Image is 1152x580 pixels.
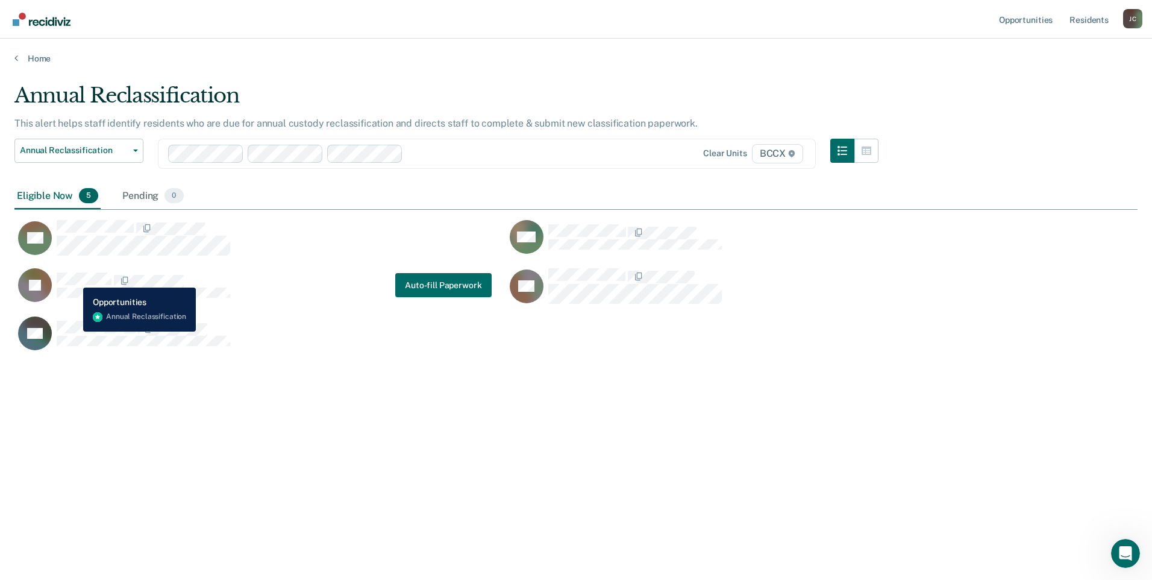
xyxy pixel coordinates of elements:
span: BCCX [752,144,803,163]
div: Eligible Now5 [14,183,101,210]
span: Annual Reclassification [20,145,128,156]
div: J C [1123,9,1142,28]
button: Profile dropdown button [1123,9,1142,28]
span: 5 [79,188,98,204]
span: 0 [164,188,183,204]
div: CaseloadOpportunityCell-00354584 [14,268,506,316]
div: CaseloadOpportunityCell-00109028 [506,268,998,316]
iframe: Intercom live chat [1111,539,1140,568]
button: Annual Reclassification [14,139,143,163]
button: Auto-fill Paperwork [395,273,491,297]
div: Pending0 [120,183,186,210]
div: CaseloadOpportunityCell-00487407 [506,219,998,268]
p: This alert helps staff identify residents who are due for annual custody reclassification and dir... [14,118,698,129]
img: Recidiviz [13,13,70,26]
a: Home [14,53,1138,64]
div: Annual Reclassification [14,83,878,118]
div: CaseloadOpportunityCell-00664822 [14,316,506,364]
a: Navigate to form link [395,273,491,297]
div: CaseloadOpportunityCell-00640498 [14,219,506,268]
div: Clear units [703,148,747,159]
